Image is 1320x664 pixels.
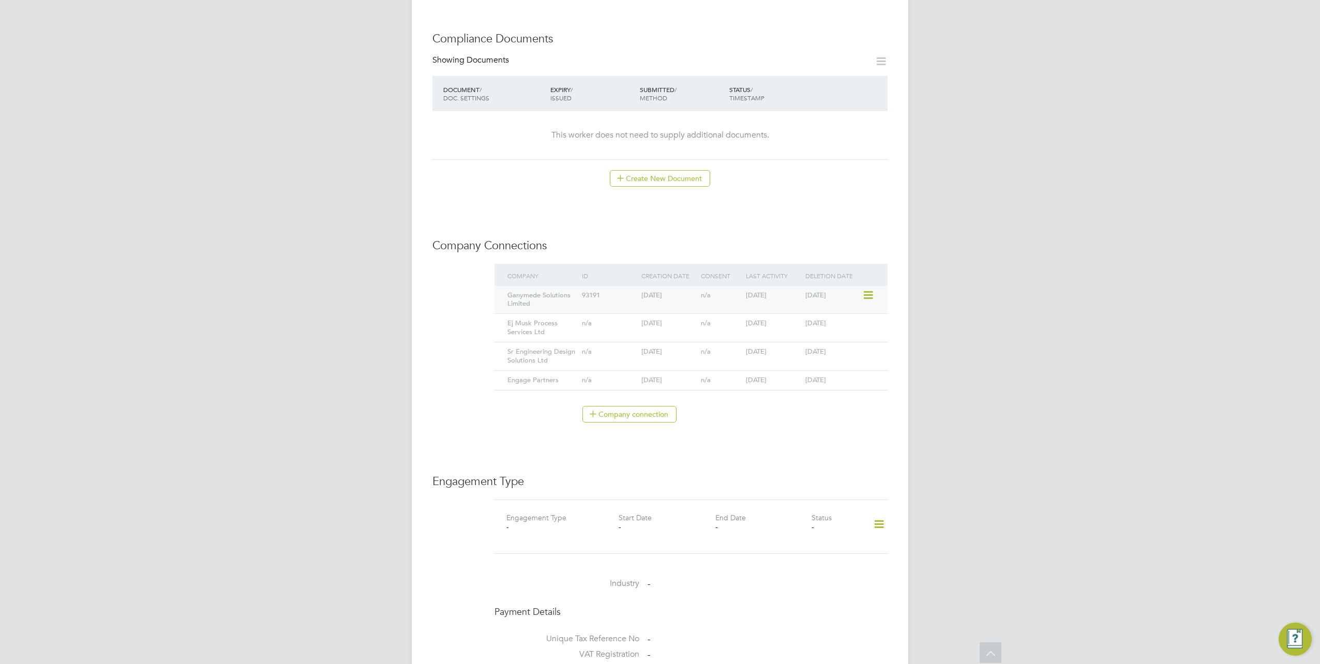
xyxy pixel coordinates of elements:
[494,633,639,644] label: Unique Tax Reference No
[505,371,579,390] div: Engage Partners
[505,314,579,342] div: Ej Musk Process Services Ltd
[506,513,566,522] label: Engagement Type
[639,264,698,288] div: Creation Date
[640,94,667,102] span: METHOD
[698,314,743,333] div: n/a
[579,314,639,333] div: n/a
[751,85,753,94] span: /
[443,94,489,102] span: DOC. SETTINGS
[579,342,639,361] div: n/a
[1279,623,1312,656] button: Engage Resource Center
[803,371,862,390] div: [DATE]
[550,94,572,102] span: ISSUED
[505,264,579,288] div: Company
[548,80,637,107] div: EXPIRY
[443,130,877,141] div: This worker does not need to supply additional documents.
[743,371,803,390] div: [DATE]
[505,342,579,370] div: Sr Engineering Design Solutions Ltd
[639,286,698,305] div: [DATE]
[674,85,677,94] span: /
[743,314,803,333] div: [DATE]
[743,286,803,305] div: [DATE]
[729,94,764,102] span: TIMESTAMP
[639,342,698,361] div: [DATE]
[579,371,639,390] div: n/a
[743,342,803,361] div: [DATE]
[639,314,698,333] div: [DATE]
[494,649,639,660] label: VAT Registration
[715,522,812,532] div: -
[432,32,888,47] h3: Compliance Documents
[579,286,639,305] div: 93191
[582,406,677,422] button: Company connection
[506,522,603,532] div: -
[698,264,743,288] div: Consent
[648,579,650,589] span: -
[698,371,743,390] div: n/a
[803,264,862,288] div: Deletion date
[571,85,573,94] span: /
[812,522,860,532] div: -
[648,634,650,644] span: -
[743,264,803,288] div: Last activity
[619,522,715,532] div: -
[432,228,888,253] h3: Company Connections
[715,513,746,522] label: End Date
[610,170,710,187] button: Create New Document
[432,474,888,489] h3: Engagement Type
[432,55,511,66] div: Showing
[494,578,639,589] label: Industry
[698,342,743,361] div: n/a
[803,314,862,333] div: [DATE]
[698,286,743,305] div: n/a
[505,286,579,314] div: Ganymede Solutions Limited
[637,80,727,107] div: SUBMITTED
[639,371,698,390] div: [DATE]
[467,55,509,65] span: Documents
[494,606,888,617] h4: Payment Details
[479,85,482,94] span: /
[727,80,816,107] div: STATUS
[579,264,639,288] div: ID
[803,342,862,361] div: [DATE]
[441,80,548,107] div: DOCUMENT
[648,650,650,660] span: -
[619,513,652,522] label: Start Date
[812,513,832,522] label: Status
[803,286,862,305] div: [DATE]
